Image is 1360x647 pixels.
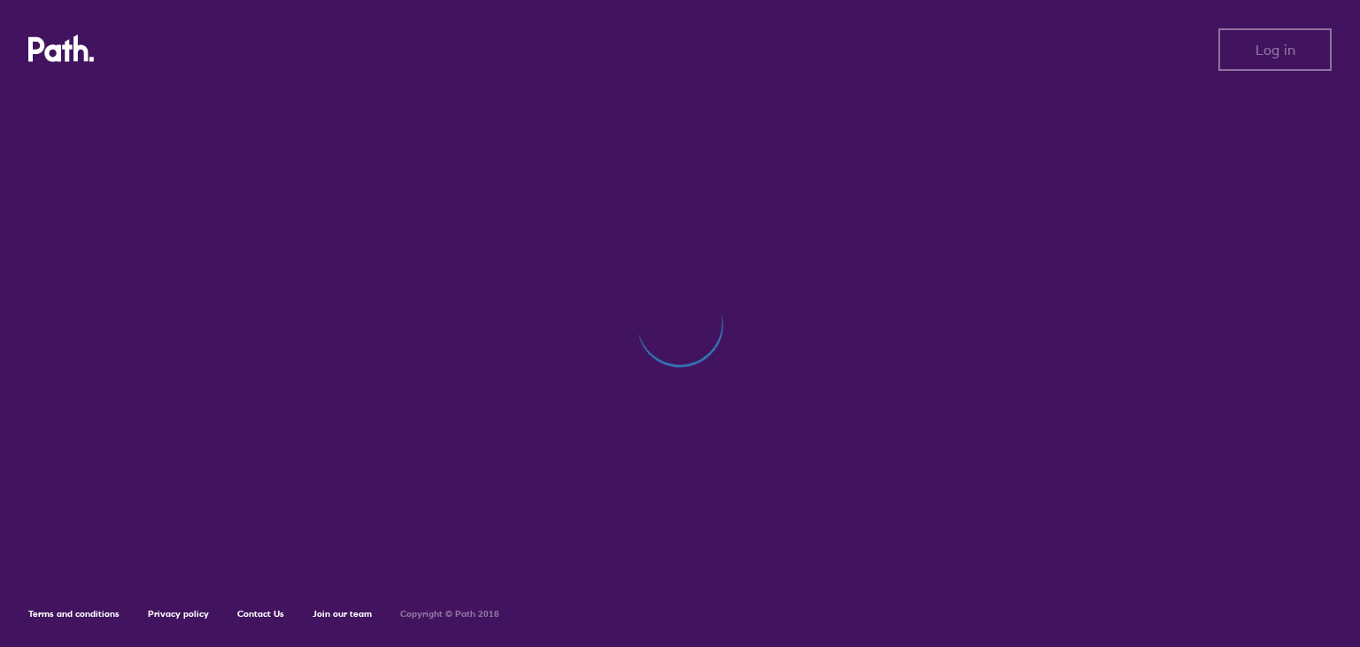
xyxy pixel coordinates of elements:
button: Log in [1218,28,1332,71]
a: Privacy policy [148,608,209,620]
span: Log in [1256,42,1295,58]
a: Join our team [313,608,372,620]
a: Contact Us [237,608,284,620]
a: Terms and conditions [28,608,120,620]
h6: Copyright © Path 2018 [400,609,499,620]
